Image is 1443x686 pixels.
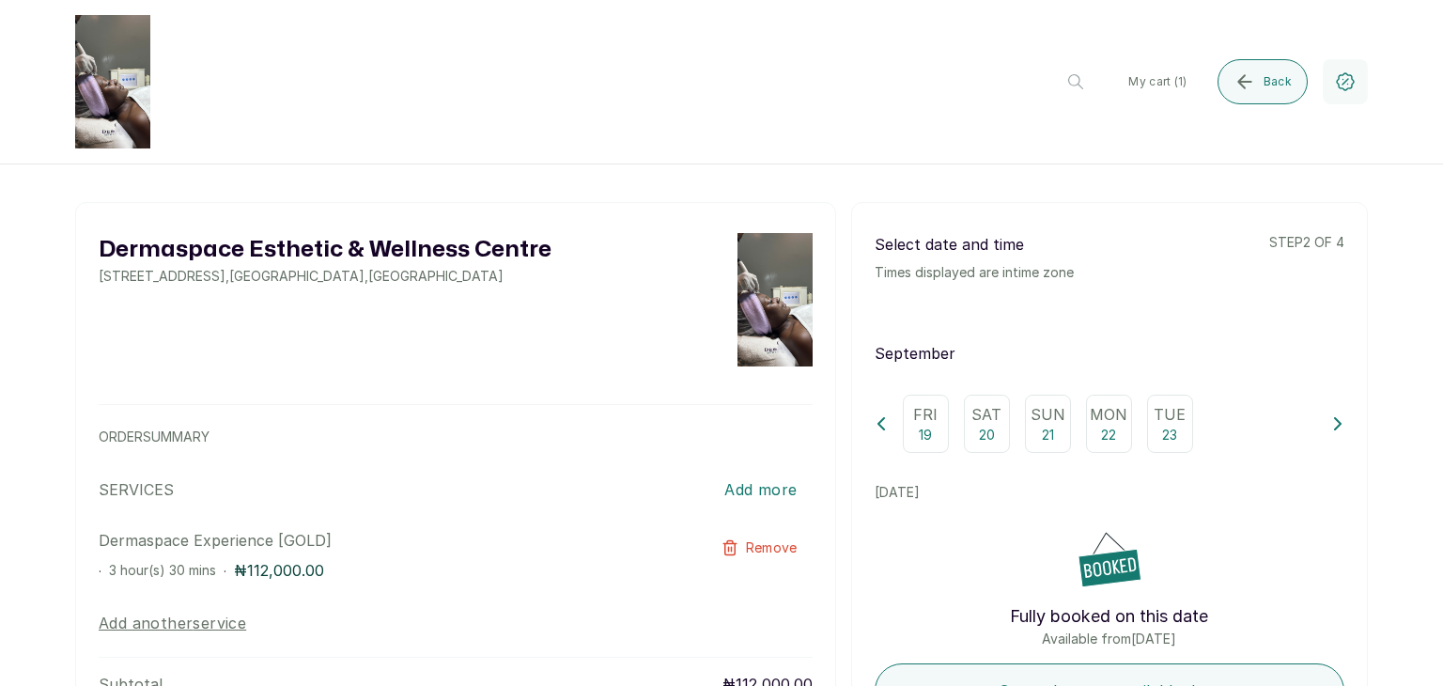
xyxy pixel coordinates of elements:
[919,426,932,444] p: 19
[1031,403,1065,426] p: Sun
[99,612,246,634] button: Add anotherservice
[99,529,670,552] p: Dermaspace Experience [GOLD]
[75,15,150,148] img: business logo
[709,469,812,510] button: Add more
[1264,74,1292,89] span: Back
[875,483,1344,502] p: [DATE]
[737,233,813,366] img: business logo
[99,478,174,501] p: SERVICES
[234,559,324,582] p: ₦112,000.00
[875,263,1074,282] p: Times displayed are in time zone
[1101,426,1116,444] p: 22
[706,529,813,567] button: Remove
[99,428,813,446] p: ORDER SUMMARY
[913,403,938,426] p: Fri
[1269,233,1344,252] p: step 2 of 4
[979,426,995,444] p: 20
[875,630,1344,648] p: Available from [DATE]
[1218,59,1308,104] button: Back
[1113,59,1202,104] button: My cart (1)
[1154,403,1186,426] p: Tue
[875,603,1344,630] p: Fully booked on this date
[99,267,551,286] p: [STREET_ADDRESS] , [GEOGRAPHIC_DATA] , [GEOGRAPHIC_DATA]
[99,233,551,267] h2: Dermaspace Esthetic & Wellness Centre
[746,538,798,557] span: Remove
[1162,426,1177,444] p: 23
[971,403,1001,426] p: Sat
[875,233,1074,256] p: Select date and time
[1042,426,1054,444] p: 21
[1090,403,1127,426] p: Mon
[109,562,216,578] span: 3 hour(s) 30 mins
[875,342,1344,365] p: September
[99,559,670,582] div: · ·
